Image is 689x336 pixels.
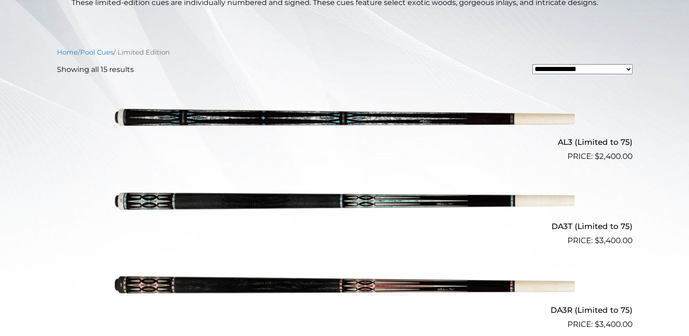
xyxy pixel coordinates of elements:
[115,166,575,243] img: DA3T (Limited to 75)
[57,250,633,331] a: DA3R (Limited to 75) $3,400.00
[595,320,599,329] span: $
[115,250,575,327] img: DA3R (Limited to 75)
[57,302,633,319] h2: DA3R (Limited to 75)
[57,134,633,151] h2: AL3 (Limited to 75)
[595,152,599,161] span: $
[57,64,134,75] p: Showing all 15 results
[595,152,633,161] bdi: 2,400.00
[57,82,633,163] a: AL3 (Limited to 75) $2,400.00
[532,64,633,74] select: Shop order
[57,48,78,56] a: Home
[80,48,113,56] a: Pool Cues
[595,236,633,245] bdi: 3,400.00
[57,47,633,57] nav: Breadcrumb
[57,218,633,234] h2: DA3T (Limited to 75)
[595,320,633,329] bdi: 3,400.00
[595,236,599,245] span: $
[115,82,575,159] img: AL3 (Limited to 75)
[57,166,633,246] a: DA3T (Limited to 75) $3,400.00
